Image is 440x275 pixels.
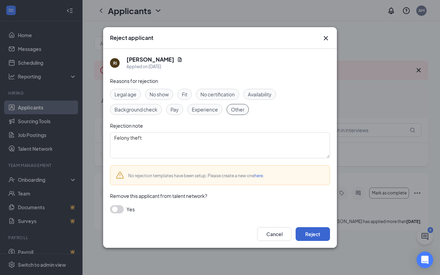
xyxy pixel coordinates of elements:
span: Availability [248,91,272,98]
span: Legal age [114,91,136,98]
span: Reasons for rejection [110,78,158,84]
textarea: Felony theft [110,132,330,158]
span: Rejection note [110,123,143,129]
div: Open Intercom Messenger [417,252,433,268]
span: Yes [126,205,135,213]
span: No show [150,91,169,98]
span: Pay [170,106,179,113]
a: here [254,173,263,178]
div: Applied on [DATE] [126,63,183,70]
span: Fit [182,91,187,98]
span: Other [231,106,244,113]
h5: [PERSON_NAME] [126,56,174,63]
button: Close [322,34,330,42]
span: Remove this applicant from talent network? [110,193,207,199]
h3: Reject applicant [110,34,153,42]
div: RI [113,60,117,66]
span: No rejection templates have been setup. Please create a new one . [128,173,264,178]
span: Experience [192,106,218,113]
span: No certification [200,91,235,98]
svg: Document [177,57,183,62]
span: Background check [114,106,157,113]
svg: Cross [322,34,330,42]
button: Cancel [257,227,291,241]
button: Reject [296,227,330,241]
svg: Warning [116,171,124,179]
